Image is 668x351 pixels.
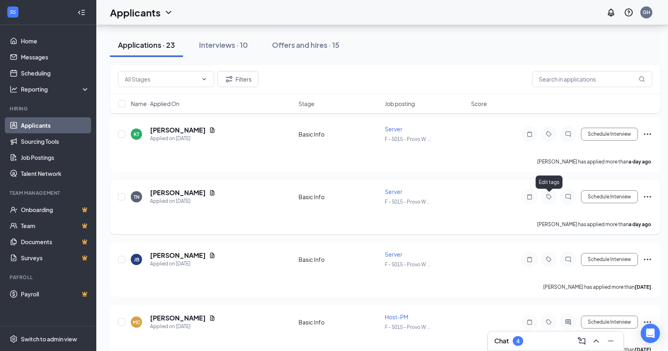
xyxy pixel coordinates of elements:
[21,85,90,93] div: Reporting
[629,159,651,165] b: a day ago
[385,188,402,195] span: Server
[643,255,652,264] svg: Ellipses
[21,133,89,149] a: Sourcing Tools
[577,336,587,346] svg: ComposeMessage
[385,324,430,330] span: F - 5015 - Provo W ...
[118,40,175,50] div: Applications · 23
[298,130,380,138] div: Basic Info
[134,194,140,200] div: TN
[591,336,601,346] svg: ChevronUp
[537,158,652,165] p: [PERSON_NAME] has applied more than .
[563,131,573,137] svg: ChatInactive
[21,117,89,133] a: Applicants
[624,8,633,17] svg: QuestionInfo
[209,190,215,196] svg: Document
[575,335,588,347] button: ComposeMessage
[629,221,651,227] b: a day ago
[150,314,206,322] h5: [PERSON_NAME]
[150,197,215,205] div: Applied on [DATE]
[298,100,315,108] span: Stage
[150,251,206,260] h5: [PERSON_NAME]
[643,129,652,139] svg: Ellipses
[606,336,615,346] svg: Minimize
[639,76,645,82] svg: MagnifyingGlass
[21,234,89,250] a: DocumentsCrown
[133,319,140,326] div: MC
[544,194,554,200] svg: Tag
[563,319,573,325] svg: ActiveChat
[643,9,650,16] div: GH
[21,33,89,49] a: Home
[224,74,234,84] svg: Filter
[581,190,638,203] button: Schedule Interview
[537,221,652,228] p: [PERSON_NAME] has applied more than .
[581,128,638,141] button: Schedule Interview
[77,8,85,16] svg: Collapse
[606,8,616,17] svg: Notifications
[125,75,198,84] input: All Stages
[131,100,179,108] span: Name · Applied On
[544,256,554,263] svg: Tag
[641,324,660,343] div: Open Intercom Messenger
[134,256,139,263] div: JB
[604,335,617,347] button: Minimize
[9,8,17,16] svg: WorkstreamLogo
[581,316,638,329] button: Schedule Interview
[209,127,215,133] svg: Document
[10,85,18,93] svg: Analysis
[544,319,554,325] svg: Tag
[209,252,215,259] svg: Document
[643,192,652,202] svg: Ellipses
[635,284,651,290] b: [DATE]
[385,199,430,205] span: F - 5015 - Provo W ...
[21,165,89,182] a: Talent Network
[21,335,77,343] div: Switch to admin view
[536,175,562,189] div: Edit tags
[385,261,430,267] span: F - 5015 - Provo W ...
[21,202,89,218] a: OnboardingCrown
[532,71,652,87] input: Search in applications
[590,335,603,347] button: ChevronUp
[272,40,339,50] div: Offers and hires · 15
[21,49,89,65] a: Messages
[385,251,402,258] span: Server
[298,255,380,263] div: Basic Info
[201,76,207,82] svg: ChevronDown
[525,131,534,137] svg: Note
[494,337,509,345] h3: Chat
[385,313,408,320] span: Host-PM
[199,40,248,50] div: Interviews · 10
[516,338,520,345] div: 4
[150,135,215,143] div: Applied on [DATE]
[298,318,380,326] div: Basic Info
[563,256,573,263] svg: ChatInactive
[385,125,402,133] span: Server
[544,131,554,137] svg: Tag
[543,284,652,290] p: [PERSON_NAME] has applied more than .
[563,194,573,200] svg: ChatInactive
[21,65,89,81] a: Scheduling
[298,193,380,201] div: Basic Info
[150,188,206,197] h5: [PERSON_NAME]
[385,100,415,108] span: Job posting
[21,149,89,165] a: Job Postings
[209,315,215,321] svg: Document
[581,253,638,266] button: Schedule Interview
[385,136,430,142] span: F - 5015 - Provo W ...
[643,317,652,327] svg: Ellipses
[10,105,88,112] div: Hiring
[110,6,160,19] h1: Applicants
[525,194,534,200] svg: Note
[21,286,89,302] a: PayrollCrown
[21,250,89,266] a: SurveysCrown
[525,319,534,325] svg: Note
[164,8,173,17] svg: ChevronDown
[217,71,258,87] button: Filter Filters
[21,218,89,234] a: TeamCrown
[10,335,18,343] svg: Settings
[150,260,215,268] div: Applied on [DATE]
[525,256,534,263] svg: Note
[150,322,215,331] div: Applied on [DATE]
[134,131,139,138] div: KT
[10,190,88,196] div: Team Management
